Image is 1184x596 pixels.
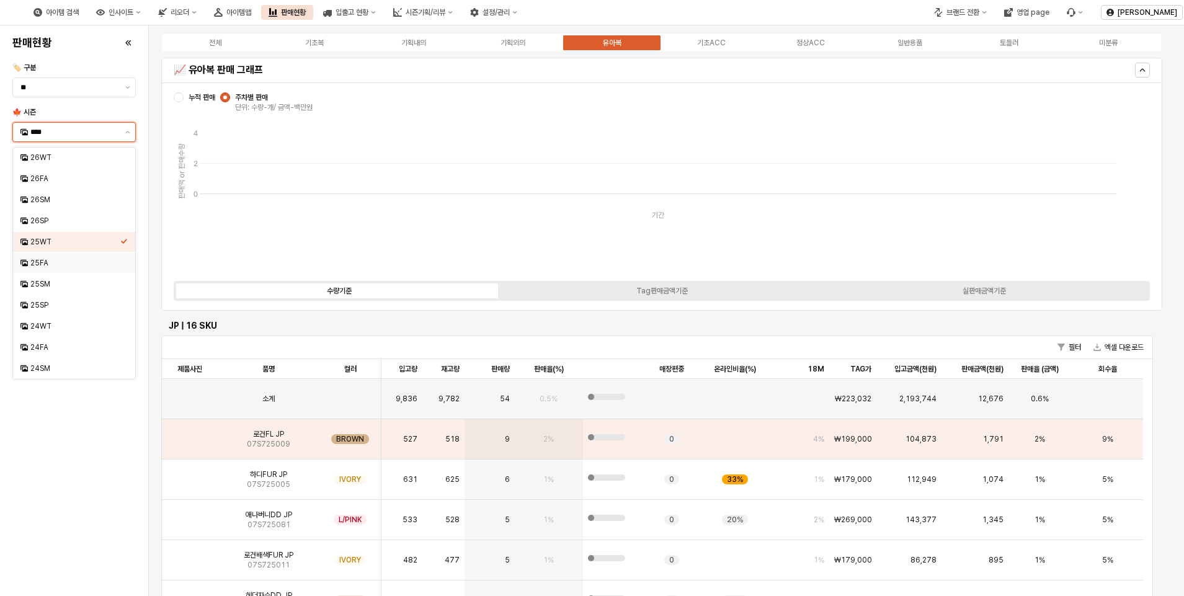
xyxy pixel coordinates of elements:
span: TAG가 [850,364,871,374]
h4: 판매현황 [12,37,52,49]
span: 판매율 (금액) [1021,364,1059,374]
div: Menu item 6 [1059,5,1090,20]
span: 482 [403,555,417,565]
div: 아이템 검색 [26,5,86,20]
div: 25FA [30,258,120,268]
span: 1,345 [982,515,1004,525]
span: 2% [814,515,824,525]
div: 브랜드 전환 [946,8,979,17]
span: 104,873 [906,434,937,444]
div: 26SP [30,216,120,226]
div: 25SP [30,300,120,310]
span: 5 [505,515,510,525]
span: 112,949 [907,474,937,484]
span: 533 [403,515,417,525]
span: IVORY [339,555,361,565]
span: 로건배색FUR JP [244,550,293,560]
span: 판매량 [491,364,510,374]
button: Hide [1135,63,1150,78]
span: 0.5% [540,394,558,404]
div: 판매현황 [281,8,306,17]
div: 리오더 [151,5,204,20]
span: 895 [989,555,1004,565]
span: 2% [543,434,554,444]
div: 기획외의 [501,38,525,47]
span: 0 [669,434,674,444]
span: ₩179,000 [834,474,872,484]
div: 브랜드 전환 [927,5,994,20]
label: 토들러 [959,37,1059,48]
div: Tag판매금액기준 [636,287,688,295]
span: 5% [1102,555,1113,565]
span: 1% [814,474,824,484]
span: 07S725011 [247,560,290,570]
div: 일반용품 [897,38,922,47]
div: 설정/관리 [463,5,525,20]
span: 입고량 [399,364,417,374]
span: 컬러 [344,364,357,374]
span: 1% [1035,515,1045,525]
div: 기획내의 [401,38,426,47]
div: 24WT [30,321,120,331]
span: 매장편중 [659,364,684,374]
span: 07S725005 [247,479,290,489]
span: 제품사진 [177,364,202,374]
span: 품명 [262,364,275,374]
div: 시즌기획/리뷰 [406,8,445,17]
div: 25WT [30,237,120,247]
div: 정상ACC [796,38,825,47]
div: 24SM [30,363,120,373]
p: [PERSON_NAME] [1118,7,1177,17]
span: 1% [543,515,554,525]
span: 07S725081 [247,520,290,530]
span: IVORY [339,474,361,484]
div: 전체 [209,38,221,47]
span: 527 [403,434,417,444]
span: BROWN [336,434,364,444]
label: Tag판매금액기준 [501,285,823,296]
span: 518 [445,434,460,444]
span: 20% [727,515,743,525]
span: 54 [500,394,510,404]
span: 1,791 [983,434,1004,444]
span: 33% [727,474,743,484]
span: 625 [445,474,460,484]
div: 토들러 [1000,38,1018,47]
span: 재고량 [441,364,460,374]
label: 유아복 [563,37,662,48]
span: 로건FL JP [253,429,284,439]
label: 기획외의 [463,37,563,48]
span: 1% [1035,555,1045,565]
span: 판매금액(천원) [961,364,1004,374]
span: 🍁 시즌 [12,108,36,117]
span: 9,782 [438,394,460,404]
label: 미분류 [1059,37,1158,48]
span: 누적 판매 [189,92,215,102]
span: 5% [1102,515,1113,525]
div: 입출고 현황 [336,8,368,17]
label: 수량기준 [178,285,501,296]
span: 5 [505,555,510,565]
div: 영업 page [997,5,1057,20]
span: 18M [808,364,824,374]
span: ₩179,000 [834,555,872,565]
div: 아이템 검색 [46,8,79,17]
span: 631 [403,474,417,484]
div: 유아복 [603,38,621,47]
div: 수량기준 [327,287,352,295]
label: 전체 [166,37,265,48]
span: 07S725009 [247,439,290,449]
span: ₩199,000 [834,434,872,444]
button: 엑셀 다운로드 [1088,340,1149,355]
div: 설정/관리 [483,8,510,17]
div: 시즌기획/리뷰 [386,5,460,20]
span: 0 [669,555,674,565]
span: 1% [543,555,554,565]
div: 인사이트 [89,5,148,20]
div: 26FA [30,174,120,184]
div: 25SM [30,279,120,289]
span: 🏷️ 구분 [12,63,36,72]
div: 아이템맵 [226,8,251,17]
div: 인사이트 [109,8,133,17]
span: 6 [505,474,510,484]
